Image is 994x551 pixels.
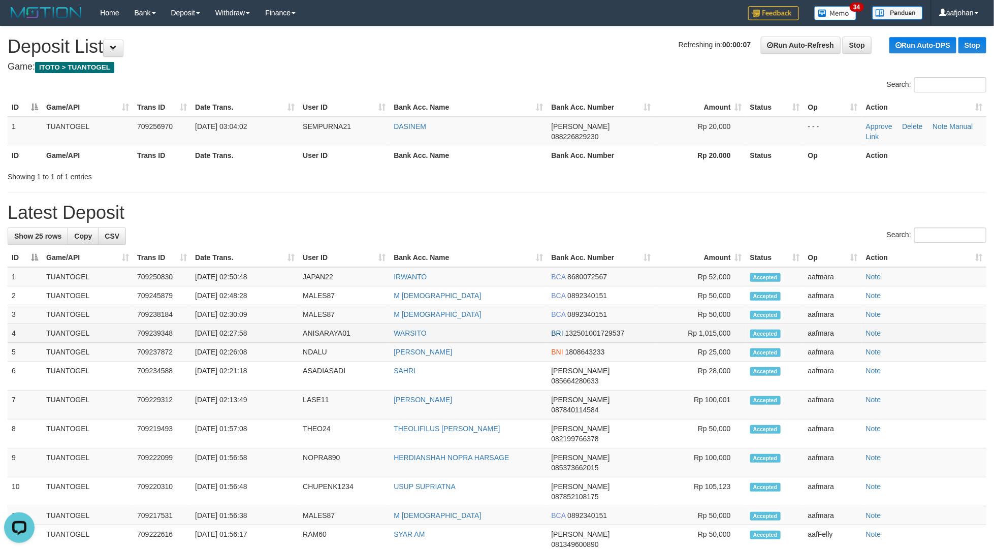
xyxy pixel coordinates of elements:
[866,122,973,141] a: Manual Link
[133,146,191,165] th: Trans ID
[862,98,986,117] th: Action: activate to sort column ascending
[303,122,351,131] span: SEMPURNA21
[850,3,863,12] span: 34
[866,482,881,491] a: Note
[195,122,247,131] span: [DATE] 03:04:02
[866,396,881,404] a: Note
[750,330,781,338] span: Accepted
[394,310,481,318] a: M [DEMOGRAPHIC_DATA]
[8,286,42,305] td: 2
[191,506,299,525] td: [DATE] 01:56:38
[98,228,126,245] a: CSV
[902,122,922,131] a: Delete
[42,343,133,362] td: TUANTOGEL
[299,98,390,117] th: User ID: activate to sort column ascending
[655,391,746,419] td: Rp 100,001
[394,396,452,404] a: [PERSON_NAME]
[133,419,191,448] td: 709219493
[750,512,781,521] span: Accepted
[390,248,547,267] th: Bank Acc. Name: activate to sort column ascending
[552,291,566,300] span: BCA
[655,477,746,506] td: Rp 105,123
[299,362,390,391] td: ASADIASADI
[299,477,390,506] td: CHUPENK1234
[866,453,881,462] a: Note
[394,530,425,538] a: SYAR AM
[8,146,42,165] th: ID
[750,273,781,282] span: Accepted
[299,448,390,477] td: NOPRA890
[299,343,390,362] td: NDALU
[394,482,456,491] a: USUP SUPRIATNA
[655,305,746,324] td: Rp 50,000
[548,248,655,267] th: Bank Acc. Number: activate to sort column ascending
[655,286,746,305] td: Rp 50,000
[804,324,862,343] td: aafmara
[567,273,607,281] span: Copy 8680072567 to clipboard
[866,530,881,538] a: Note
[191,448,299,477] td: [DATE] 01:56:58
[843,37,872,54] a: Stop
[191,343,299,362] td: [DATE] 02:26:08
[746,248,804,267] th: Status: activate to sort column ascending
[42,248,133,267] th: Game/API: activate to sort column ascending
[191,391,299,419] td: [DATE] 02:13:49
[191,286,299,305] td: [DATE] 02:48:28
[552,482,610,491] span: [PERSON_NAME]
[42,324,133,343] td: TUANTOGEL
[394,511,481,520] a: M [DEMOGRAPHIC_DATA]
[8,117,42,146] td: 1
[394,273,427,281] a: IRWANTO
[8,248,42,267] th: ID: activate to sort column descending
[191,98,299,117] th: Date Trans.: activate to sort column ascending
[804,506,862,525] td: aafmara
[804,448,862,477] td: aafmara
[750,425,781,434] span: Accepted
[68,228,99,245] a: Copy
[133,477,191,506] td: 709220310
[655,419,746,448] td: Rp 50,000
[804,362,862,391] td: aafmara
[390,98,547,117] th: Bank Acc. Name: activate to sort column ascending
[299,506,390,525] td: MALES87
[552,310,566,318] span: BCA
[655,98,746,117] th: Amount: activate to sort column ascending
[862,248,986,267] th: Action: activate to sort column ascending
[191,419,299,448] td: [DATE] 01:57:08
[8,98,42,117] th: ID: activate to sort column descending
[914,228,986,243] input: Search:
[133,286,191,305] td: 709245879
[887,77,986,92] label: Search:
[8,62,986,72] h4: Game:
[8,5,85,20] img: MOTION_logo.png
[567,291,607,300] span: Copy 0892340151 to clipboard
[552,329,563,337] span: BRI
[191,477,299,506] td: [DATE] 01:56:48
[804,146,862,165] th: Op
[133,305,191,324] td: 709238184
[866,511,881,520] a: Note
[750,454,781,463] span: Accepted
[191,305,299,324] td: [DATE] 02:30:09
[8,267,42,286] td: 1
[133,448,191,477] td: 709222099
[552,425,610,433] span: [PERSON_NAME]
[8,203,986,223] h1: Latest Deposit
[866,122,892,131] a: Approve
[35,62,114,73] span: ITOTO > TUANTOGEL
[804,267,862,286] td: aafmara
[8,168,406,182] div: Showing 1 to 1 of 1 entries
[299,419,390,448] td: THEO24
[548,98,655,117] th: Bank Acc. Number: activate to sort column ascending
[804,305,862,324] td: aafmara
[42,448,133,477] td: TUANTOGEL
[804,477,862,506] td: aafmara
[42,391,133,419] td: TUANTOGEL
[42,506,133,525] td: TUANTOGEL
[394,367,415,375] a: SAHRI
[133,98,191,117] th: Trans ID: activate to sort column ascending
[133,506,191,525] td: 709217531
[394,122,426,131] a: DASINEM
[42,477,133,506] td: TUANTOGEL
[8,419,42,448] td: 8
